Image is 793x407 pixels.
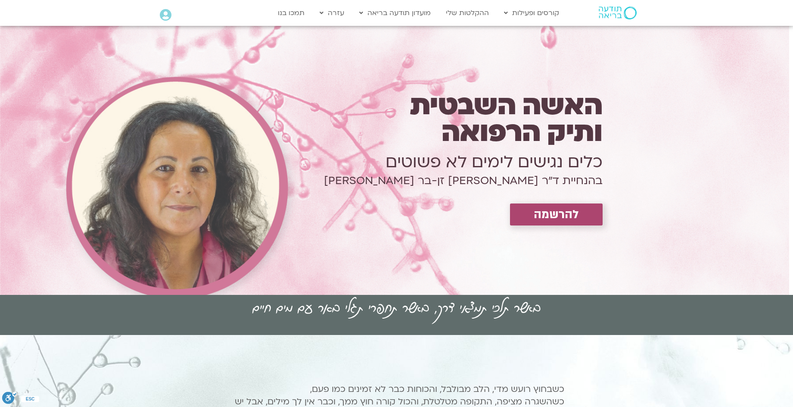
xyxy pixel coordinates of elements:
[500,5,563,21] a: קורסים ופעילות
[265,92,603,146] h1: האשה השבטית ותיק הרפואה
[599,6,637,19] img: תודעה בריאה
[310,383,564,395] span: כשבחוץ רועש מדי, הלב מבולבל, והכוחות כבר לא זמינים כמו פעם,
[252,295,541,319] h2: באשר תלכי תמצאי דרך, באשר תחפרי תגלי באר עם מים חיים
[274,5,309,21] a: תמכו בנו
[355,5,435,21] a: מועדון תודעה בריאה
[534,208,579,221] span: להרשמה
[442,5,493,21] a: ההקלטות שלי
[510,203,603,225] a: להרשמה
[265,150,603,174] h1: כלים נגישים לימים לא פשוטים
[315,5,348,21] a: עזרה
[265,179,603,182] h1: בהנחיית ד״ר [PERSON_NAME] זן-בר [PERSON_NAME]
